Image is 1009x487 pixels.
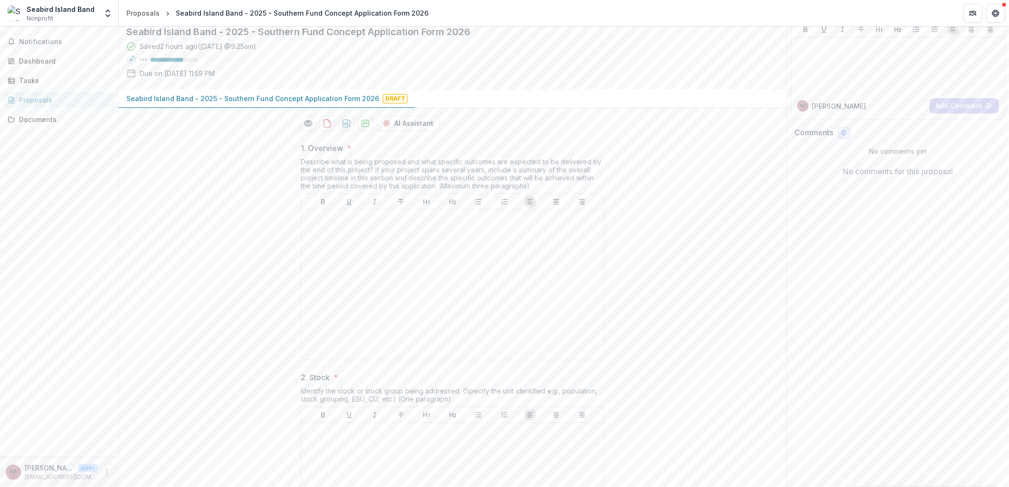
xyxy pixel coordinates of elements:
span: Nonprofit [27,14,53,23]
div: Dashboard [19,56,107,66]
button: Align Right [576,409,588,421]
a: Tasks [4,73,114,88]
a: Documents [4,112,114,127]
a: Proposals [4,92,114,108]
button: Notifications [4,34,114,49]
a: Proposals [123,6,163,20]
button: Open entity switcher [101,4,114,23]
button: Align Right [576,196,588,207]
p: 1. Overview [301,142,343,154]
img: Seabird Island Band [8,6,23,21]
span: 0 [842,129,846,137]
p: [EMAIL_ADDRESS][DOMAIN_NAME] [25,473,97,481]
p: [PERSON_NAME] [812,101,866,111]
p: Due on [DATE] 11:59 PM [140,68,215,78]
button: Underline [343,196,355,207]
button: Align Left [948,24,959,35]
h2: Seabird Island Band - 2025 - Southern Fund Concept Application Form 2026 [126,26,764,37]
button: Italicize [369,409,381,421]
button: Heading 1 [421,196,432,207]
button: Heading 2 [447,409,458,421]
button: Get Help [986,4,1005,23]
button: Heading 2 [892,24,904,35]
button: Italicize [837,24,848,35]
button: Bold [317,409,329,421]
button: Partners [963,4,982,23]
button: Align Left [524,196,536,207]
div: Seabird Island Band [27,4,95,14]
button: Preview b39cc588-8ce0-434d-8f38-2ed0ecc1807e-0.pdf [301,116,316,131]
button: download-proposal [358,116,373,131]
button: Italicize [369,196,381,207]
p: 2. Stock [301,372,330,383]
button: Strike [395,409,407,421]
div: Describe what is being proposed and what specific outcomes are expected to be delivered by the en... [301,158,605,194]
span: Draft [383,94,408,103]
h2: Comments [795,128,834,137]
button: Align Right [984,24,996,35]
button: Heading 2 [447,196,458,207]
div: Proposals [126,8,160,18]
button: Align Center [966,24,977,35]
button: Heading 1 [874,24,885,35]
button: Add Comment [930,98,999,113]
button: Underline [343,409,355,421]
div: Identify the stock or stock group being addressed. (Specify the unit identified e.g., population,... [301,387,605,407]
button: More [101,467,113,478]
button: AI Assistant [377,116,439,131]
button: Heading 1 [421,409,432,421]
p: No comments yet [795,146,1002,156]
button: Bold [800,24,811,35]
div: Saved 2 hours ago ( [DATE] @ 9:25am ) [140,41,256,51]
button: Bold [317,196,329,207]
a: Dashboard [4,53,114,69]
p: Seabird Island Band - 2025 - Southern Fund Concept Application Form 2026 [126,94,379,103]
button: Strike [856,24,867,35]
p: User [78,464,97,472]
nav: breadcrumb [123,6,432,20]
button: Underline [819,24,830,35]
button: Ordered List [499,196,510,207]
p: No comments for this proposal [843,166,953,177]
button: Align Center [551,409,562,421]
button: Align Center [551,196,562,207]
div: Rowan Forseth [10,469,17,475]
button: Bullet List [473,409,484,421]
p: [PERSON_NAME] [25,463,74,473]
div: Seabird Island Band - 2025 - Southern Fund Concept Application Form 2026 [176,8,428,18]
div: Documents [19,114,107,124]
p: 68 % [140,56,147,63]
div: Rowan Forseth [800,103,806,108]
button: Align Left [524,409,536,421]
button: Strike [395,196,407,207]
button: Bullet List [911,24,922,35]
button: Ordered List [499,409,510,421]
button: Bullet List [473,196,484,207]
span: Notifications [19,38,111,46]
div: Proposals [19,95,107,105]
button: download-proposal [320,116,335,131]
button: download-proposal [339,116,354,131]
button: Ordered List [929,24,941,35]
div: Tasks [19,75,107,85]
